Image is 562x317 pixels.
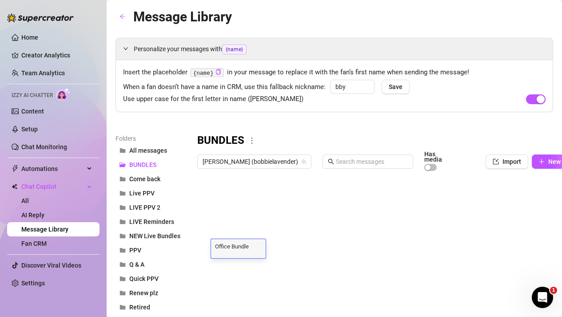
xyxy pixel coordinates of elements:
div: Personalize your messages with{name} [116,38,553,60]
a: Chat Monitoring [21,143,67,150]
span: folder [120,290,126,296]
img: Chat Copilot [12,183,17,190]
a: All [21,197,29,204]
button: All messages [116,143,187,158]
span: PPV [129,247,141,254]
img: AI Chatter [56,88,70,101]
span: Use upper case for the first letter in name ([PERSON_NAME]) [123,94,303,105]
span: Izzy AI Chatter [12,91,53,100]
span: folder [120,276,126,282]
span: Live PPV [129,190,155,197]
img: logo-BBDzfeDw.svg [7,13,74,22]
span: thunderbolt [12,165,19,172]
span: folder [120,233,126,239]
button: LIVE PPV 2 [116,200,187,215]
span: more [248,137,256,145]
button: Retired [116,300,187,314]
textarea: Office Bundle (Op.2) [211,242,266,250]
iframe: Intercom live chat [532,287,553,308]
a: Setup [21,126,38,133]
span: Q & A [129,261,144,268]
article: Message Library [133,6,232,27]
span: copy [215,69,221,75]
span: Come back [129,175,160,183]
span: Import [502,158,521,165]
button: Come back [116,172,187,186]
span: team [301,159,307,164]
a: Team Analytics [21,69,65,77]
span: folder [120,261,126,268]
button: BUNDLES [116,158,187,172]
span: Personalize your messages with [134,44,546,54]
span: LIVE PPV 2 [129,204,160,211]
span: LIVE Reminders [129,218,174,225]
span: folder-open [120,162,126,168]
a: Message Library [21,226,68,233]
a: Creator Analytics [21,48,92,62]
span: arrow-left [120,13,126,20]
button: NEW Live Bundles [116,229,187,243]
span: folder [120,176,126,182]
span: folder [120,147,126,154]
button: Live PPV [116,186,187,200]
button: Quick PPV [116,272,187,286]
button: Click to Copy [215,69,221,76]
span: folder [120,304,126,310]
span: Bobbie‎ (bobbielavender) [203,155,306,168]
button: Import [486,154,528,169]
span: Quick PPV [129,275,159,282]
span: Insert the placeholder in your message to replace it with the fan’s first name when sending the m... [123,67,546,78]
article: Folders [116,134,187,143]
span: folder [120,204,126,211]
span: folder [120,247,126,253]
span: search [328,158,334,165]
span: Save [389,83,403,90]
a: AI Reply [21,211,44,219]
span: BUNDLES [129,161,156,168]
span: folder [120,190,126,196]
h3: BUNDLES [197,134,244,148]
button: PPV [116,243,187,257]
span: import [493,158,499,165]
span: Automations [21,162,84,176]
span: expanded [123,46,128,51]
span: Renew plz [129,289,158,297]
span: plus [538,158,545,165]
span: 1 [550,287,557,294]
button: Q & A [116,257,187,272]
a: Discover Viral Videos [21,262,81,269]
button: Save [382,80,410,94]
a: Content [21,108,44,115]
input: Search messages [336,157,408,167]
a: Home [21,34,38,41]
span: folder [120,219,126,225]
a: Fan CRM [21,240,47,247]
article: Has media [424,151,453,162]
span: NEW Live Bundles [129,232,180,240]
button: Renew plz [116,286,187,300]
code: {name} [191,68,224,77]
span: All messages [129,147,167,154]
span: Chat Copilot [21,179,84,194]
span: {name} [222,45,247,54]
span: When a fan doesn’t have a name in CRM, use this fallback nickname: [123,82,326,93]
button: LIVE Reminders [116,215,187,229]
a: Settings [21,280,45,287]
span: Retired [129,304,150,311]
